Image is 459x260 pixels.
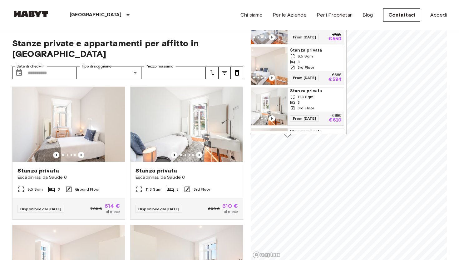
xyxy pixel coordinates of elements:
span: 3rd Floor [298,105,314,111]
a: Marketing picture of unit PT-17-007-007-03HPrevious imagePrevious imageStanza privataEscadinhas d... [130,87,243,220]
span: 3 [176,187,179,192]
span: 11.3 Sqm [298,94,313,100]
p: €625 [332,33,341,37]
span: 690 € [208,206,220,212]
p: €594 [328,77,341,82]
a: Marketing picture of unit PT-17-007-007-03HPrevious imagePrevious imageStanza privata11.3 Sqm33rd... [231,87,344,126]
label: Tipo di soggiorno [81,64,111,69]
img: Marketing picture of unit PT-17-007-002-01H [12,87,125,162]
a: Mapbox logo [253,251,280,258]
button: Previous image [269,115,275,122]
span: 8.5 Sqm [298,53,313,59]
span: al mese [106,209,120,214]
button: Choose date [13,67,25,79]
img: Marketing picture of unit PT-17-007-007-01H [231,47,288,85]
span: Stanza privata [290,88,341,94]
button: Previous image [171,152,177,158]
label: Prezzo massimo [146,64,173,69]
span: 3 [58,187,60,192]
a: Contattaci [383,8,421,22]
button: Previous image [53,152,59,158]
img: Marketing picture of unit PT-17-007-007-03H [231,88,288,125]
span: From [DATE] [290,75,319,81]
span: 610 € [222,203,238,209]
button: tune [218,67,231,79]
button: Previous image [78,152,84,158]
p: €550 [328,37,341,42]
span: From [DATE] [290,34,319,40]
a: Marketing picture of unit PT-17-007-007-01HPrevious imagePrevious imageStanza privata8.5 Sqm33rd ... [231,47,344,85]
span: 614 € [105,203,120,209]
span: Stanza privata [136,167,177,174]
img: Marketing picture of unit PT-17-007-002-01H [231,128,288,166]
button: Previous image [269,34,275,40]
span: Disponibile dal [DATE] [20,207,61,211]
button: Previous image [196,152,202,158]
p: €610 [329,118,341,123]
span: Stanze private e appartamenti per affitto in [GEOGRAPHIC_DATA] [12,38,243,59]
p: €688 [332,73,341,77]
span: Stanza privata [290,128,341,135]
button: Previous image [269,75,275,81]
a: Accedi [430,11,447,19]
a: Blog [363,11,373,19]
span: 3 [298,59,300,65]
span: Stanza privata [290,47,341,53]
a: Chi siamo [240,11,263,19]
span: al mese [224,209,238,214]
span: Escadinhas da Saúde 6 [136,174,238,181]
a: Marketing picture of unit PT-17-007-002-01HPrevious imagePrevious imageStanza privataEscadinhas d... [12,87,125,220]
span: 3rd Floor [298,65,314,70]
button: tune [206,67,218,79]
button: tune [231,67,243,79]
p: [GEOGRAPHIC_DATA] [70,11,122,19]
span: 708 € [90,206,102,212]
span: Stanza privata [17,167,59,174]
span: 11.3 Sqm [146,187,161,192]
a: Marketing picture of unit PT-17-007-002-01HPrevious imagePrevious imageStanza privata8.5 Sqm3Grou... [231,128,344,166]
span: 3rd Floor [194,187,210,192]
a: Per i Proprietari [317,11,353,19]
img: Marketing picture of unit PT-17-007-007-03H [131,87,243,162]
label: Data di check-in [17,64,45,69]
span: Escadinhas da Saúde 6 [17,174,120,181]
img: Habyt [12,11,50,17]
span: From [DATE] [290,115,319,122]
span: 8.5 Sqm [27,187,43,192]
a: Per le Aziende [273,11,307,19]
span: 3 [298,100,300,105]
p: €690 [332,114,341,118]
span: Disponibile dal [DATE] [138,207,179,211]
span: Ground Floor [75,187,100,192]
